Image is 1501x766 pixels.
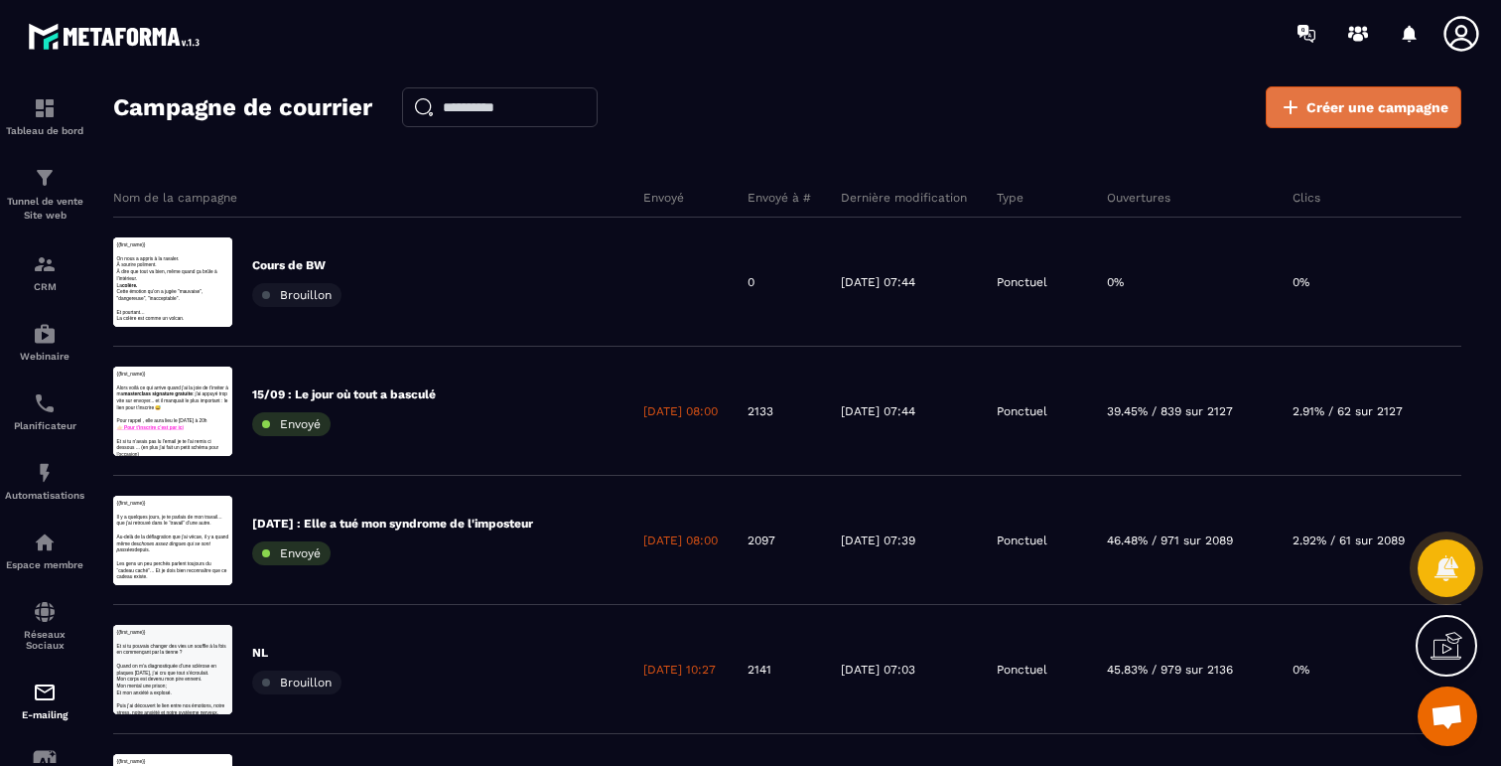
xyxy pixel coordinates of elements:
img: scheduler [33,391,57,415]
img: automations [33,531,57,554]
p: Et pourtant… [12,237,385,259]
a: schedulerschedulerPlanificateur [5,377,84,446]
p: Ponctuel [997,274,1047,290]
img: logo [28,18,206,55]
p: {{first_name}} [12,15,385,37]
p: Planificateur [5,420,84,431]
p: Ouvertures [1107,190,1170,206]
p: Dernière modification [841,190,967,206]
strong: masterclass signature gratuite [34,83,264,100]
span: Brouillon [280,288,332,302]
div: Ouvrir le chat [1418,687,1477,746]
p: Mon corps est devenu mon pire ennemi. Mon mental une prison; Et mon anxiété a explosé. [12,171,385,237]
p: Cours de BW [252,257,341,273]
a: automationsautomationsWebinaire [5,307,84,377]
a: emailemailE-mailing [5,666,84,735]
p: [DATE] : Elle a tué mon syndrome de l'imposteur [252,516,533,532]
p: Type [997,190,1023,206]
p: 2.92% / 61 sur 2089 [1293,533,1405,548]
p: 15/09 : Le jour où tout a basculé [252,386,436,402]
img: social-network [33,600,57,624]
img: formation [33,96,57,120]
p: Webinaire [5,351,84,362]
p: La colère est comme un volcan. [12,259,385,281]
a: automationsautomationsEspace membre [5,516,84,585]
p: Clics [1293,190,1320,206]
img: formation [33,252,57,276]
p: Et si tu pouvais changer des vies un souffle à la fois en commençant par la tienne ? [12,60,385,104]
p: Ponctuel [997,533,1047,548]
p: Envoyé à # [748,190,811,206]
span: choses assez dingues qui se sont passées [12,150,324,189]
span: Envoyé [280,546,321,560]
a: formationformationCRM [5,237,84,307]
p: 0% [1293,662,1309,678]
a: Créer une campagne [1266,86,1461,128]
p: Ce sac de cailloux il est rempli de certaines parties de toi : – des blessures, – des regrets, – ... [12,216,385,327]
p: E-mailing [5,709,84,720]
p: Automatisations [5,490,84,501]
span: Il y a quelques jours, je te parlais de mon travail… que j’ai retrouvé dans le “travail” d’une au... [12,62,363,100]
p: Ponctuel [997,662,1047,678]
h2: Campagne de courrier [113,87,372,127]
a: formationformationTunnel de vente Site web [5,151,84,237]
p: On veut toutes avancer. Créer, [PERSON_NAME], incarner un futur plus grand. Sauf qu’on oublie une... [12,60,385,193]
p: [DATE] 07:03 [841,662,915,678]
a: 👉🏻 Pour t'inscrire c'est par ici [12,195,234,212]
p: [DATE] 07:39 [841,533,915,548]
img: email [33,681,57,704]
p: Alors voilà ce qui arrive quand j'ai la joie de t'inviter à ma : j'ai appuyé trop vite sur envoye... [12,60,385,149]
p: La Cette émotion qu’on a jugée "mauvaise", "dangereuse", "inacceptable". [12,148,385,215]
img: formation [33,166,57,190]
p: [DATE] 07:44 [841,274,915,290]
p: Pour rappel , elle aura lieu le [DATE] à 20h [12,171,385,193]
p: Ponctuel [997,403,1047,419]
a: automationsautomationsAutomatisations [5,446,84,516]
p: [DATE] 08:00 [643,533,718,548]
img: automations [33,461,57,485]
p: Envoyé [643,190,684,206]
img: automations [33,322,57,346]
p: [DATE] 10:27 [643,662,716,678]
p: 2097 [748,533,775,548]
p: 2133 [748,403,773,419]
strong: colère. [30,150,81,167]
span: Les gens un peu perchés parlent toujours du “cadeau caché”… Et je dois bien reconnaître que ce ca... [12,218,378,279]
p: CRM [5,281,84,292]
span: depuis. [71,173,123,190]
p: 0% [1107,274,1124,290]
span: Créer une campagne [1306,97,1448,117]
p: Puis j’ai découvert le lien entre nos émotions, notre stress, notre anxiété et notre systèeme ner... [12,259,385,304]
p: Quand on m’a diagnostiquée d’une sclérose en plaques [DATE], j’ai cru que tout s’écroulait. [12,126,385,171]
p: On nous a appris à la ravaler. À sourire poliment. À dire que tout va bien, même quand ça brûle à... [12,60,385,149]
p: Espace membre [5,559,84,570]
p: [DATE] 07:44 [841,403,915,419]
p: 2.91% / 62 sur 2127 [1293,403,1403,419]
p: 0 [748,274,754,290]
span: Au-delà de la déflagration que j’ai vécue, il y a quand même des [12,128,384,167]
p: 46.48% / 971 sur 2089 [1107,533,1233,548]
p: Tableau de bord [5,125,84,136]
a: formationformationTableau de bord [5,81,84,151]
p: Réseaux Sociaux [5,629,84,651]
p: Quand elle reste enfouie, comprimée, ignorée — la pression monte. Et le jour où elle explose, ell... [12,282,385,393]
p: NL [252,645,341,661]
a: social-networksocial-networkRéseaux Sociaux [5,585,84,666]
p: 39.45% / 839 sur 2127 [1107,403,1233,419]
p: 0% [1293,274,1309,290]
p: Tunnel de vente Site web [5,195,84,223]
span: Envoyé [280,417,321,431]
p: Nom de la campagne [113,190,237,206]
p: 2141 [748,662,771,678]
p: Et si tu n'avais pas lu l'email je te l'ai remis ci dessous ... (en plus j'ai fait un petit schém... [12,237,385,304]
span: Brouillon [280,676,332,689]
p: [DATE] 08:00 [643,403,718,419]
p: 45.83% / 979 sur 2136 [1107,662,1233,678]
